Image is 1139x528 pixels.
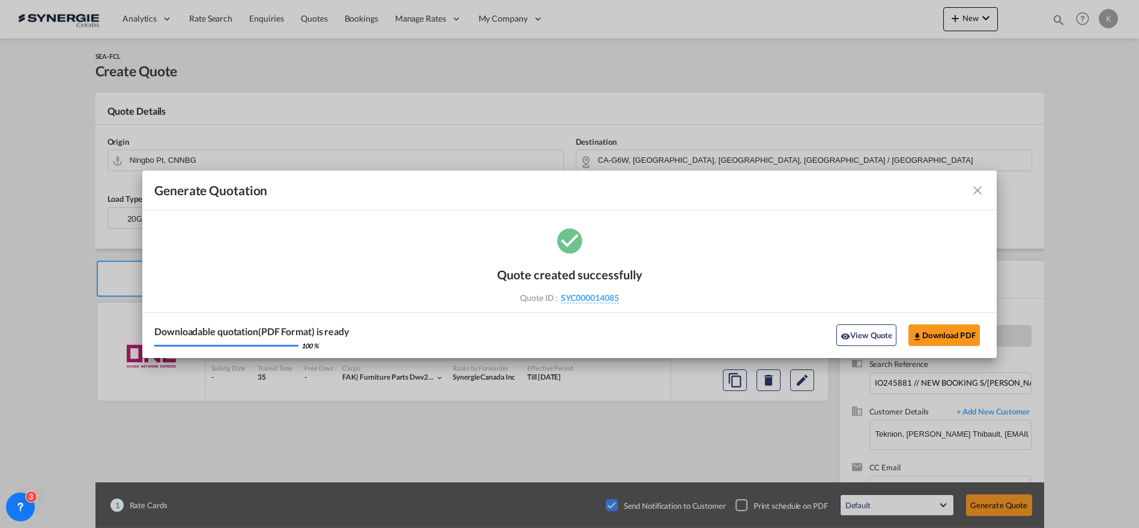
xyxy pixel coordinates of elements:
md-icon: icon-eye [841,332,850,341]
div: Downloadable quotation(PDF Format) is ready [154,325,349,338]
md-icon: icon-checkbox-marked-circle [555,225,585,255]
button: Download PDF [908,324,980,346]
span: Generate Quotation [154,183,267,198]
md-dialog: Generate Quotation Quote ... [142,171,997,358]
button: icon-eyeView Quote [836,324,896,346]
md-icon: icon-download [913,332,922,341]
div: 100 % [301,341,319,350]
span: SYC000014085 [561,293,619,303]
md-icon: icon-close fg-AAA8AD cursor m-0 [970,183,985,198]
div: Quote ID : [500,293,639,303]
div: Quote created successfully [497,267,642,282]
